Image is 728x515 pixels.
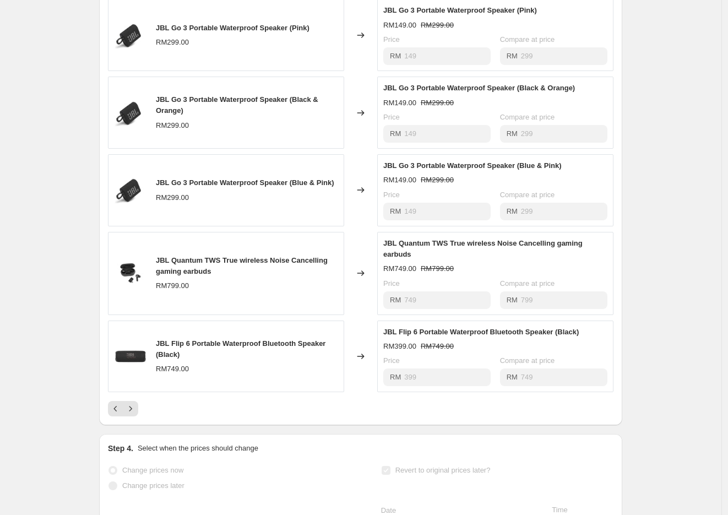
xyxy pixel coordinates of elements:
[507,129,518,138] span: RM
[156,121,189,129] span: RM299.00
[122,481,184,490] span: Change prices later
[507,52,518,60] span: RM
[383,99,416,107] span: RM149.00
[383,356,400,365] span: Price
[108,443,133,454] h2: Step 4.
[383,176,416,184] span: RM149.00
[500,279,555,288] span: Compare at price
[156,193,189,202] span: RM299.00
[421,264,454,273] span: RM799.00
[383,161,562,170] span: JBL Go 3 Portable Waterproof Speaker (Blue & Pink)
[383,6,537,14] span: JBL Go 3 Portable Waterproof Speaker (Pink)
[383,191,400,199] span: Price
[156,24,309,32] span: JBL Go 3 Portable Waterproof Speaker (Pink)
[138,443,258,454] p: Select when the prices should change
[383,113,400,121] span: Price
[156,38,189,46] span: RM299.00
[114,96,147,129] img: 1_8c15b83b-9d78-4f91-ac17-7e5a23029bf6_80x.jpg
[383,239,583,258] span: JBL Quantum TWS True wireless Noise Cancelling gaming earbuds
[156,256,328,275] span: JBL Quantum TWS True wireless Noise Cancelling gaming earbuds
[500,35,555,44] span: Compare at price
[123,401,138,416] button: Next
[421,99,454,107] span: RM299.00
[114,174,147,207] img: 1_8c15b83b-9d78-4f91-ac17-7e5a23029bf6_80x.jpg
[390,52,401,60] span: RM
[421,21,454,29] span: RM299.00
[383,35,400,44] span: Price
[507,207,518,215] span: RM
[114,19,147,52] img: 1_8c15b83b-9d78-4f91-ac17-7e5a23029bf6_80x.jpg
[122,466,183,474] span: Change prices now
[383,342,416,350] span: RM399.00
[390,373,401,381] span: RM
[390,129,401,138] span: RM
[421,342,454,350] span: RM749.00
[500,113,555,121] span: Compare at price
[500,191,555,199] span: Compare at price
[390,296,401,304] span: RM
[390,207,401,215] span: RM
[114,257,147,290] img: sg-11134201-22100-3w8xm3erpliva9_80x.jpg
[383,21,416,29] span: RM149.00
[421,176,454,184] span: RM299.00
[156,178,334,187] span: JBL Go 3 Portable Waterproof Speaker (Blue & Pink)
[395,466,491,474] span: Revert to original prices later?
[383,279,400,288] span: Price
[507,373,518,381] span: RM
[156,339,325,359] span: JBL Flip 6 Portable Waterproof Bluetooth Speaker (Black)
[383,328,579,336] span: JBL Flip 6 Portable Waterproof Bluetooth Speaker (Black)
[156,281,189,290] span: RM799.00
[552,506,567,514] span: Time
[108,401,123,416] button: Previous
[500,356,555,365] span: Compare at price
[108,401,138,416] nav: Pagination
[114,340,147,373] img: sg-11134201-22120-13aaon9tmvkv44_80x.jpg
[507,296,518,304] span: RM
[156,95,318,115] span: JBL Go 3 Portable Waterproof Speaker (Black & Orange)
[381,506,396,514] span: Date
[383,264,416,273] span: RM749.00
[156,365,189,373] span: RM749.00
[383,84,575,92] span: JBL Go 3 Portable Waterproof Speaker (Black & Orange)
